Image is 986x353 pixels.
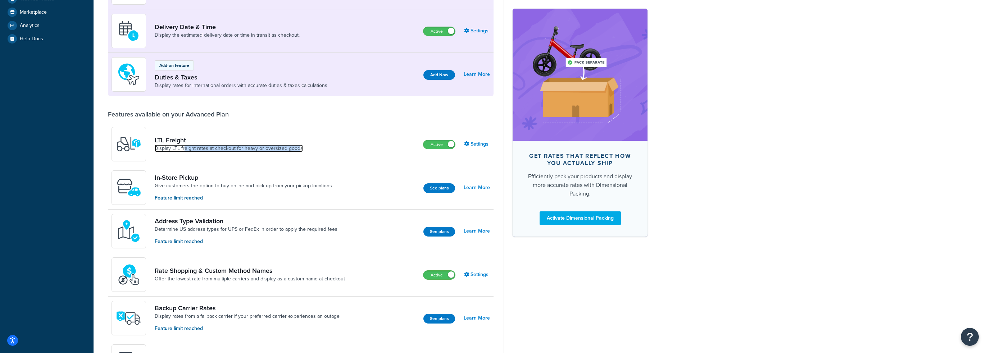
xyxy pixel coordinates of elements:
[116,306,141,331] img: icon-duo-feat-backup-carrier-4420b188.png
[116,18,141,43] img: gfkeb5ejjkALwAAAABJRU5ErkJggg==
[423,227,455,237] button: See plans
[524,152,636,167] div: Get rates that reflect how you actually ship
[155,217,337,225] a: Address Type Validation
[155,304,340,312] a: Backup Carrier Rates
[464,313,490,323] a: Learn More
[540,211,621,225] a: Activate Dimensional Packing
[423,271,455,279] label: Active
[464,183,490,193] a: Learn More
[116,62,141,87] img: icon-duo-feat-landed-cost-7136b061.png
[116,175,141,200] img: wfgcfpwTIucLEAAAAASUVORK5CYII=
[961,328,979,346] button: Open Resource Center
[155,32,300,39] a: Display the estimated delivery date or time in transit as checkout.
[116,262,141,287] img: icon-duo-feat-rate-shopping-ecdd8bed.png
[155,267,345,275] a: Rate Shopping & Custom Method Names
[116,132,141,157] img: y79ZsPf0fXUFUhFXDzUgf+ktZg5F2+ohG75+v3d2s1D9TjoU8PiyCIluIjV41seZevKCRuEjTPPOKHJsQcmKCXGdfprl3L4q7...
[464,226,490,236] a: Learn More
[464,139,490,149] a: Settings
[155,145,303,152] a: Display LTL freight rates at checkout for heavy or oversized goods
[423,314,455,324] button: See plans
[159,62,189,69] p: Add-on feature
[155,194,332,202] p: Feature limit reached
[523,19,637,130] img: feature-image-dim-d40ad3071a2b3c8e08177464837368e35600d3c5e73b18a22c1e4bb210dc32ac.png
[464,69,490,79] a: Learn More
[20,23,40,29] span: Analytics
[423,27,455,36] label: Active
[155,325,340,333] p: Feature limit reached
[155,82,327,89] a: Display rates for international orders with accurate duties & taxes calculations
[423,70,455,80] button: Add Now
[155,73,327,81] a: Duties & Taxes
[155,238,337,246] p: Feature limit reached
[155,226,337,233] a: Determine US address types for UPS or FedEx in order to apply the required fees
[5,6,88,19] a: Marketplace
[155,23,300,31] a: Delivery Date & Time
[20,9,47,15] span: Marketplace
[155,174,332,182] a: In-Store Pickup
[5,19,88,32] a: Analytics
[108,110,229,118] div: Features available on your Advanced Plan
[5,32,88,45] a: Help Docs
[423,140,455,149] label: Active
[464,270,490,280] a: Settings
[464,26,490,36] a: Settings
[20,36,43,42] span: Help Docs
[155,313,340,320] a: Display rates from a fallback carrier if your preferred carrier experiences an outage
[155,182,332,189] a: Give customers the option to buy online and pick up from your pickup locations
[155,275,345,283] a: Offer the lowest rate from multiple carriers and display as a custom name at checkout
[524,172,636,198] div: Efficiently pack your products and display more accurate rates with Dimensional Packing.
[423,183,455,193] button: See plans
[155,136,303,144] a: LTL Freight
[116,219,141,244] img: kIG8fy0lQAAAABJRU5ErkJggg==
